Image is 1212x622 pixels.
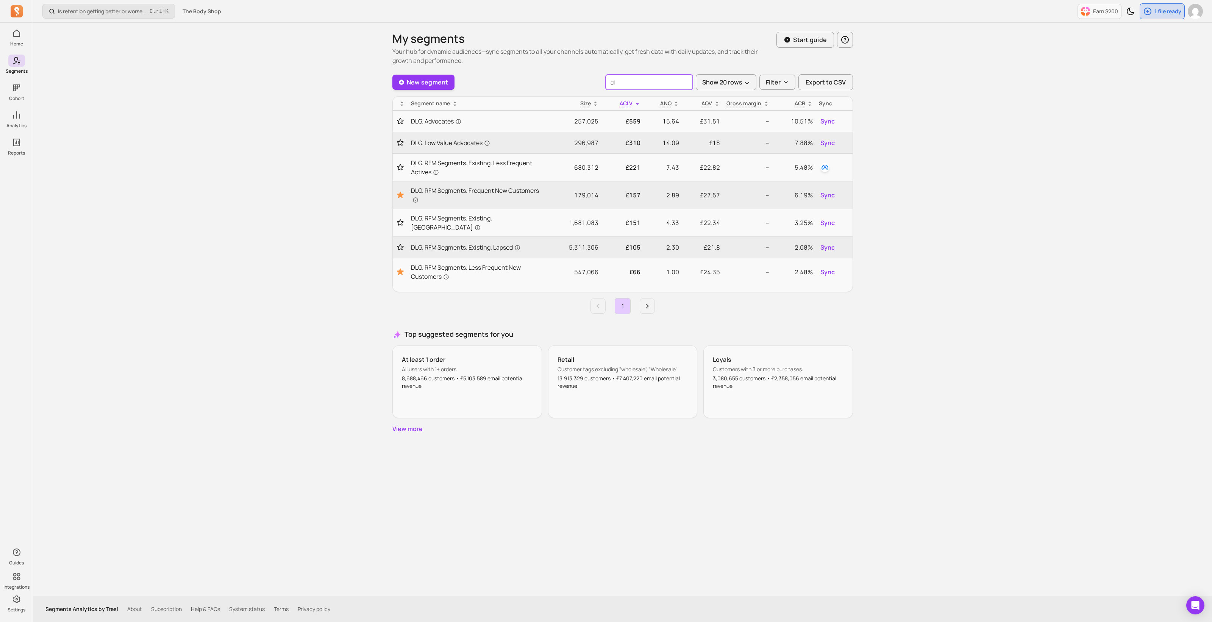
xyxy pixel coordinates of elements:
button: 1 file ready [1140,3,1185,19]
button: facebook [819,161,831,173]
span: + [150,7,169,15]
p: 1 file ready [1154,8,1181,15]
p: 179,014 [549,191,598,200]
p: £221 [604,163,640,172]
button: Earn $200 [1078,4,1121,19]
span: ACLV [620,100,633,107]
p: -- [726,138,769,147]
a: DLG. Advocates [411,117,543,126]
span: Sync [820,267,835,277]
input: search [606,75,693,90]
a: New segment [392,75,454,90]
a: System status [229,605,265,613]
p: 15.64 [647,117,679,126]
ul: Pagination [392,298,853,314]
p: -- [726,191,769,200]
p: £27.57 [685,191,720,200]
span: Sync [820,218,835,227]
a: Subscription [151,605,182,613]
p: Retail [558,355,688,364]
p: Reports [8,150,25,156]
p: -- [726,243,769,252]
img: facebook [820,163,829,172]
p: £66 [604,267,640,277]
p: £22.34 [685,218,720,227]
p: 2.30 [647,243,679,252]
p: 10.51% [775,117,813,126]
p: -- [726,218,769,227]
p: Cohort [9,95,24,102]
div: Segment name [411,100,543,107]
span: DLG. RFM Segments. Existing. [GEOGRAPHIC_DATA] [411,214,543,232]
button: Start guide [776,32,834,48]
a: DLG. RFM Segments. Existing. Lapsed [411,243,543,252]
p: 296,987 [549,138,598,147]
button: Sync [819,217,836,229]
p: 14.09 [647,138,679,147]
p: £18 [685,138,720,147]
button: Filter [759,75,795,90]
img: avatar [1188,4,1203,19]
span: Sync [820,117,835,126]
p: £105 [604,243,640,252]
p: £310 [604,138,640,147]
p: Analytics [6,123,27,129]
button: Toggle favorite [396,117,405,125]
button: Toggle favorite [396,164,405,171]
p: Loyals [713,355,843,364]
p: 8,688,466 customers • £5,103,589 email potential revenue [402,375,533,390]
p: Your hub for dynamic audiences—sync segments to all your channels automatically, get fresh data w... [392,47,776,65]
p: 3,080,655 customers • £2,358,056 email potential revenue [713,375,843,390]
a: DLG. RFM Segments. Existing. Less Frequent Actives [411,158,543,177]
p: £157 [604,191,640,200]
button: Sync [819,189,836,201]
p: £31.51 [685,117,720,126]
a: Previous page [590,298,606,314]
button: Sync [819,137,836,149]
p: All users with 1+ orders [402,366,533,373]
span: ANO [660,100,672,107]
button: Toggle favorite [396,139,405,147]
a: View more [392,424,853,433]
p: -- [726,163,769,172]
p: ACR [795,100,806,107]
button: Toggle dark mode [1123,4,1138,19]
button: Export to CSV [798,74,853,90]
button: Toggle favorite [396,191,405,200]
span: Sync [820,138,835,147]
button: The Body Shop [178,5,226,18]
p: Customers with 3 or more purchases. [713,366,843,373]
p: Home [10,41,23,47]
span: DLG. Advocates [411,117,461,126]
h3: Top suggested segments for you [392,329,853,339]
p: £559 [604,117,640,126]
button: Guides [8,545,25,567]
p: Is retention getting better or worse compared to last year? [58,8,147,15]
div: Sync [819,100,850,107]
span: DLG. Low Value Advocates [411,138,490,147]
a: Help & FAQs [191,605,220,613]
p: Settings [8,607,25,613]
a: Terms [274,605,289,613]
p: 13,913,329 customers • £7,407,220 email potential revenue [558,375,688,390]
p: 5,311,306 [549,243,598,252]
p: 547,066 [549,267,598,277]
h1: My segments [392,32,776,45]
p: 257,025 [549,117,598,126]
span: Size [580,100,591,107]
p: Segments [6,68,28,74]
p: 2.48% [775,267,813,277]
span: DLG. RFM Segments. Less Frequent New Customers [411,263,543,281]
p: Segments Analytics by Tresl [45,605,118,613]
span: Sync [820,243,835,252]
p: 3.25% [775,218,813,227]
a: Privacy policy [298,605,330,613]
p: 7.88% [775,138,813,147]
p: Start guide [793,35,827,44]
a: DLG. Low Value Advocates [411,138,543,147]
button: Is retention getting better or worse compared to last year?Ctrl+K [42,4,175,19]
a: About [127,605,142,613]
p: Gross margin [726,100,762,107]
p: £21.8 [685,243,720,252]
